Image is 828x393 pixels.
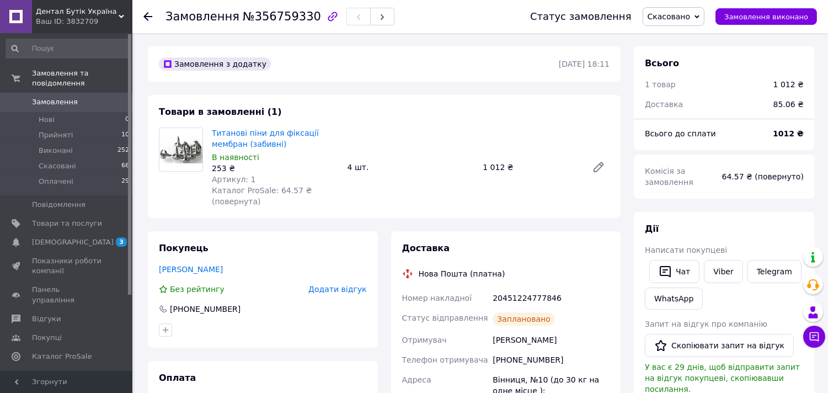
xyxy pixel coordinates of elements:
[645,320,767,328] span: Запит на відгук про компанію
[121,161,129,171] span: 66
[704,260,742,283] a: Viber
[121,130,129,140] span: 10
[645,167,693,187] span: Комісія за замовлення
[143,11,152,22] div: Повернутися назад
[32,97,78,107] span: Замовлення
[169,304,242,315] div: [PHONE_NUMBER]
[490,350,612,370] div: [PHONE_NUMBER]
[530,11,632,22] div: Статус замовлення
[32,285,102,305] span: Панель управління
[402,243,450,253] span: Доставка
[125,115,129,125] span: 0
[715,8,817,25] button: Замовлення виконано
[402,355,488,364] span: Телефон отримувача
[212,186,312,206] span: Каталог ProSale: 64.57 ₴ (повернута)
[402,336,447,344] span: Отримувач
[32,256,102,276] span: Показники роботи компанії
[159,57,271,71] div: Замовлення з додатку
[645,100,683,109] span: Доставка
[32,314,61,324] span: Відгуки
[747,260,802,283] a: Telegram
[159,265,223,274] a: [PERSON_NAME]
[39,177,73,187] span: Оплачені
[121,177,129,187] span: 29
[767,92,810,116] div: 85.06 ₴
[343,160,479,175] div: 4 шт.
[645,224,659,234] span: Дії
[559,60,610,68] time: [DATE] 18:11
[32,352,92,362] span: Каталог ProSale
[212,129,319,148] a: Титанові піни для фіксації мембран (забивні)
[39,115,55,125] span: Нові
[402,375,431,384] span: Адреса
[402,314,488,322] span: Статус відправлення
[32,237,114,247] span: [DEMOGRAPHIC_DATA]
[724,13,808,21] span: Замовлення виконано
[39,130,73,140] span: Прийняті
[36,17,132,26] div: Ваш ID: 3832709
[645,80,676,89] span: 1 товар
[32,333,62,343] span: Покупці
[159,243,209,253] span: Покупець
[212,175,255,184] span: Артикул: 1
[39,161,76,171] span: Скасовані
[116,237,127,247] span: 3
[39,146,73,156] span: Виконані
[587,156,610,178] a: Редагувати
[212,153,259,162] span: В наявності
[478,160,583,175] div: 1 012 ₴
[645,58,679,68] span: Всього
[645,246,727,254] span: Написати покупцеві
[490,330,612,350] div: [PERSON_NAME]
[416,268,508,279] div: Нова Пошта (платна)
[649,260,699,283] button: Чат
[402,294,472,302] span: Номер накладної
[645,288,703,310] a: WhatsApp
[243,10,321,23] span: №356759330
[6,39,130,59] input: Пошук
[212,163,339,174] div: 253 ₴
[36,7,119,17] span: Дентал Бутік Україна
[159,135,202,163] img: Титанові піни для фіксації мембран (забивні)
[645,334,794,357] button: Скопіювати запит на відгук
[803,326,825,348] button: Чат з покупцем
[773,79,804,90] div: 1 012 ₴
[773,129,804,138] b: 1012 ₴
[722,172,804,181] span: 64.57 ₴ (повернуто)
[308,285,366,294] span: Додати відгук
[159,373,196,383] span: Оплата
[490,288,612,308] div: 20451224777846
[165,10,239,23] span: Замовлення
[117,146,129,156] span: 252
[32,219,102,229] span: Товари та послуги
[170,285,225,294] span: Без рейтингу
[159,107,282,117] span: Товари в замовленні (1)
[493,312,555,326] div: Заплановано
[645,129,716,138] span: Всього до сплати
[32,68,132,88] span: Замовлення та повідомлення
[648,12,691,21] span: Скасовано
[32,200,86,210] span: Повідомлення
